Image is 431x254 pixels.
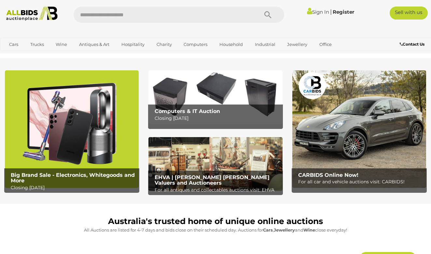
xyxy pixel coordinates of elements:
[298,178,424,186] p: For all car and vehicle auctions visit: CARBIDS!
[155,114,280,122] p: Closing [DATE]
[155,174,270,186] b: EHVA | [PERSON_NAME] [PERSON_NAME] Valuers and Auctioneers
[400,42,424,47] b: Contact Us
[30,50,85,61] a: [GEOGRAPHIC_DATA]
[303,227,315,233] strong: Wine
[75,39,114,50] a: Antiques & Art
[215,39,247,50] a: Household
[148,137,282,191] img: EHVA | Evans Hastings Valuers and Auctioneers
[330,8,332,15] span: |
[155,108,220,114] b: Computers & IT Auction
[251,39,280,50] a: Industrial
[400,41,426,48] a: Contact Us
[11,172,135,184] b: Big Brand Sale - Electronics, Whitegoods and More
[274,227,295,233] strong: Jewellery
[5,70,139,188] img: Big Brand Sale - Electronics, Whitegoods and More
[179,39,212,50] a: Computers
[8,217,423,226] h1: Australia's trusted home of unique online auctions
[307,9,329,15] a: Sign In
[333,9,354,15] a: Register
[252,7,284,23] button: Search
[148,137,282,191] a: EHVA | Evans Hastings Valuers and Auctioneers EHVA | [PERSON_NAME] [PERSON_NAME] Valuers and Auct...
[26,39,48,50] a: Trucks
[298,172,358,178] b: CARBIDS Online Now!
[5,50,27,61] a: Sports
[8,226,423,234] p: All Auctions are listed for 4-7 days and bids close on their scheduled day. Auctions for , and cl...
[390,7,428,20] a: Sell with us
[283,39,312,50] a: Jewellery
[5,70,139,188] a: Big Brand Sale - Electronics, Whitegoods and More Big Brand Sale - Electronics, Whitegoods and Mo...
[11,184,136,192] p: Closing [DATE]
[263,227,273,233] strong: Cars
[51,39,71,50] a: Wine
[315,39,336,50] a: Office
[148,70,282,124] a: Computers & IT Auction Computers & IT Auction Closing [DATE]
[292,70,426,188] a: CARBIDS Online Now! CARBIDS Online Now! For all car and vehicle auctions visit: CARBIDS!
[3,7,61,21] img: Allbids.com.au
[152,39,176,50] a: Charity
[155,186,280,194] p: For all antiques and collectables auctions visit: EHVA
[117,39,149,50] a: Hospitality
[5,39,22,50] a: Cars
[148,70,282,124] img: Computers & IT Auction
[292,70,426,188] img: CARBIDS Online Now!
